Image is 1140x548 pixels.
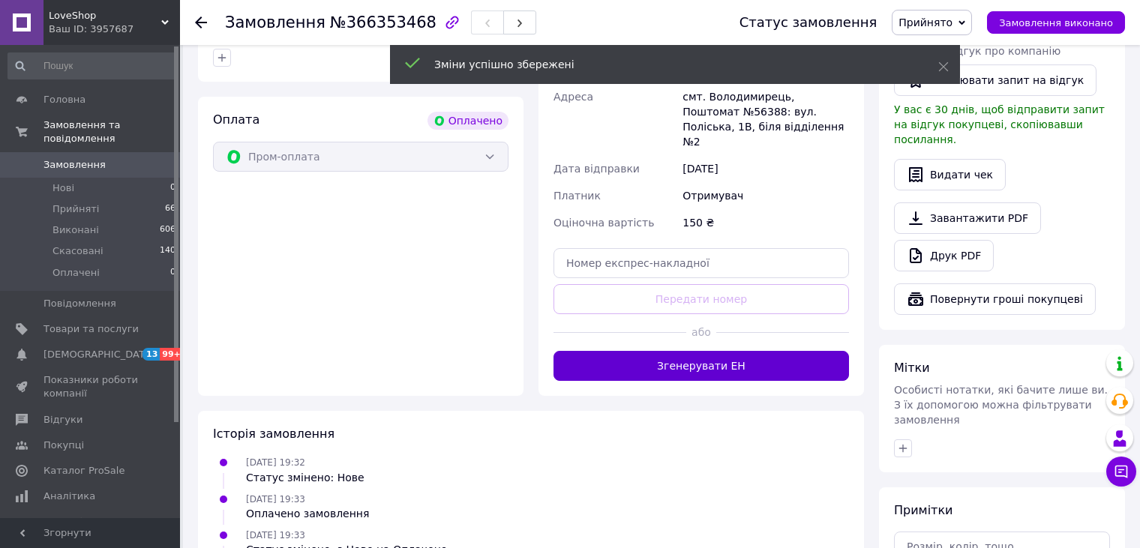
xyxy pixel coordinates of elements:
[894,283,1096,315] button: Повернути гроші покупцеві
[1106,457,1136,487] button: Чат з покупцем
[52,181,74,195] span: Нові
[142,348,160,361] span: 13
[679,209,852,236] div: 150 ₴
[246,457,305,468] span: [DATE] 19:32
[160,244,175,258] span: 140
[894,503,952,517] span: Примітки
[43,93,85,106] span: Головна
[894,361,930,375] span: Мітки
[246,494,305,505] span: [DATE] 19:33
[165,202,175,216] span: 66
[213,112,259,127] span: Оплата
[170,266,175,280] span: 0
[894,202,1041,234] a: Завантажити PDF
[43,373,139,400] span: Показники роботи компанії
[225,13,325,31] span: Замовлення
[679,155,852,182] div: [DATE]
[739,15,877,30] div: Статус замовлення
[43,439,84,452] span: Покупці
[52,266,100,280] span: Оплачені
[434,57,901,72] div: Зміни успішно збережені
[987,11,1125,34] button: Замовлення виконано
[7,52,177,79] input: Пошук
[894,64,1096,96] button: Скопіювати запит на відгук
[49,9,161,22] span: LoveShop
[43,297,116,310] span: Повідомлення
[52,244,103,258] span: Скасовані
[553,163,640,175] span: Дата відправки
[43,464,124,478] span: Каталог ProSale
[553,91,593,103] span: Адреса
[43,515,139,542] span: Управління сайтом
[999,17,1113,28] span: Замовлення виконано
[553,351,849,381] button: Згенерувати ЕН
[894,159,1006,190] button: Видати чек
[246,470,364,485] div: Статус змінено: Нове
[43,348,154,361] span: [DEMOGRAPHIC_DATA]
[894,45,1060,57] span: Запит на відгук про компанію
[679,182,852,209] div: Отримувач
[553,190,601,202] span: Платник
[160,223,175,237] span: 606
[43,118,180,145] span: Замовлення та повідомлення
[553,248,849,278] input: Номер експрес-накладної
[686,325,715,340] span: або
[894,103,1105,145] span: У вас є 30 днів, щоб відправити запит на відгук покупцеві, скопіювавши посилання.
[49,22,180,36] div: Ваш ID: 3957687
[160,348,184,361] span: 99+
[553,217,654,229] span: Оціночна вартість
[43,158,106,172] span: Замовлення
[427,112,508,130] div: Оплачено
[894,384,1108,426] span: Особисті нотатки, які бачите лише ви. З їх допомогою можна фільтрувати замовлення
[330,13,436,31] span: №366353468
[43,413,82,427] span: Відгуки
[52,202,99,216] span: Прийняті
[213,427,334,441] span: Історія замовлення
[43,490,95,503] span: Аналітика
[170,181,175,195] span: 0
[246,506,369,521] div: Оплачено замовлення
[898,16,952,28] span: Прийнято
[52,223,99,237] span: Виконані
[894,240,994,271] a: Друк PDF
[43,322,139,336] span: Товари та послуги
[195,15,207,30] div: Повернутися назад
[679,83,852,155] div: смт. Володимирець, Поштомат №56388: вул. Поліська, 1В, біля відділення №2
[246,530,305,541] span: [DATE] 19:33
